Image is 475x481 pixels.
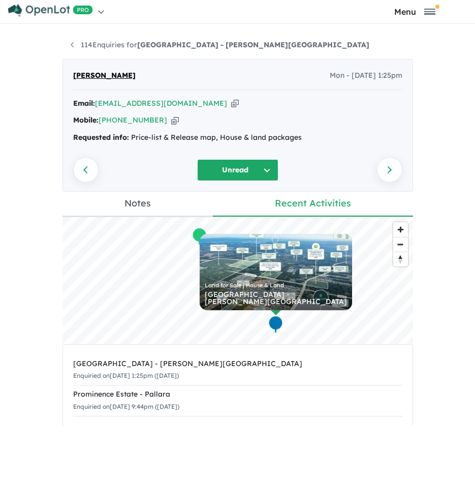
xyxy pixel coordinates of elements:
strong: Mobile: [73,115,99,125]
a: Land for Sale | House & Land [GEOGRAPHIC_DATA] - [PERSON_NAME][GEOGRAPHIC_DATA] [200,234,352,310]
button: Copy [231,98,239,109]
a: [EMAIL_ADDRESS][DOMAIN_NAME] [95,99,227,108]
div: Land for Sale | House & Land [205,283,347,288]
a: Recent Activities [213,192,413,217]
nav: breadcrumb [62,39,413,51]
small: Enquiried on [DATE] 1:25pm ([DATE]) [73,372,179,379]
a: [GEOGRAPHIC_DATA] - [PERSON_NAME][GEOGRAPHIC_DATA]Enquiried on[DATE] 1:25pm ([DATE]) [73,355,402,386]
span: Mon - [DATE] 1:25pm [330,70,402,82]
a: Notes [62,192,213,217]
strong: Email: [73,99,95,108]
div: [GEOGRAPHIC_DATA] - [PERSON_NAME][GEOGRAPHIC_DATA] [73,358,402,370]
div: [GEOGRAPHIC_DATA] - [PERSON_NAME][GEOGRAPHIC_DATA] [205,291,347,305]
span: Reset bearing to north [393,252,408,266]
div: Map marker [268,315,283,334]
button: Copy [171,115,179,126]
strong: [GEOGRAPHIC_DATA] - [PERSON_NAME][GEOGRAPHIC_DATA] [137,40,369,49]
small: Enquiried on [DATE] 9:44pm ([DATE]) [73,403,179,410]
a: 114Enquiries for[GEOGRAPHIC_DATA] - [PERSON_NAME][GEOGRAPHIC_DATA] [71,40,369,49]
span: [PERSON_NAME] [73,70,136,82]
a: [PHONE_NUMBER] [99,115,167,125]
strong: Requested info: [73,133,129,142]
button: Unread [197,159,278,181]
div: Prominence Estate - Pallara [73,388,402,401]
div: Price-list & Release map, House & land packages [73,132,402,144]
button: Zoom out [393,237,408,252]
button: Zoom in [393,222,408,237]
button: Reset bearing to north [393,252,408,266]
a: Prominence Estate - PallaraEnquiried on[DATE] 9:44pm ([DATE]) [73,385,402,416]
canvas: Map [62,217,413,344]
button: Toggle navigation [358,7,472,16]
img: Openlot PRO Logo White [8,4,93,17]
div: Map marker [192,227,207,246]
